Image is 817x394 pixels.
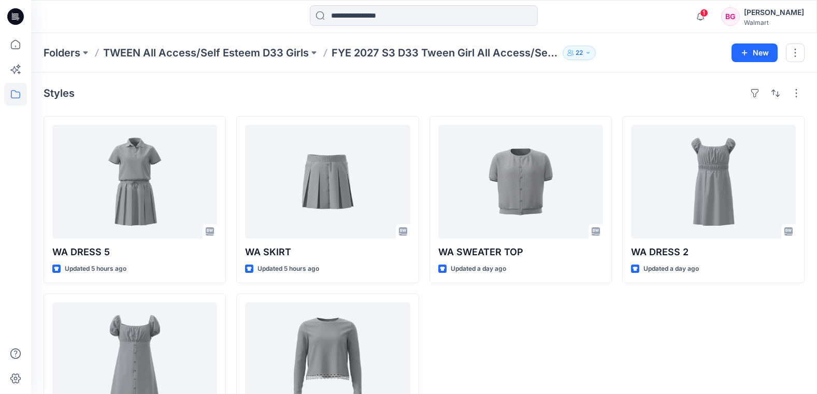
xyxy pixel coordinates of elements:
p: 22 [576,47,583,59]
a: WA DRESS 2 [631,125,796,239]
p: WA SWEATER TOP [438,245,603,259]
div: Walmart [744,19,804,26]
p: Updated a day ago [451,264,506,274]
span: 1 [700,9,708,17]
a: WA SWEATER TOP [438,125,603,239]
p: WA DRESS 5 [52,245,217,259]
h4: Styles [44,87,75,99]
p: WA SKIRT [245,245,410,259]
p: FYE 2027 S3 D33 Tween Girl All Access/Self Esteem [332,46,558,60]
div: [PERSON_NAME] [744,6,804,19]
p: Updated 5 hours ago [257,264,319,274]
button: New [732,43,778,62]
button: 22 [563,46,596,60]
p: WA DRESS 2 [631,245,796,259]
a: TWEEN All Access/Self Esteem D33 Girls [103,46,309,60]
p: Updated a day ago [643,264,699,274]
a: Folders [44,46,80,60]
div: BG [721,7,740,26]
a: WA SKIRT [245,125,410,239]
p: Updated 5 hours ago [65,264,126,274]
a: WA DRESS 5 [52,125,217,239]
